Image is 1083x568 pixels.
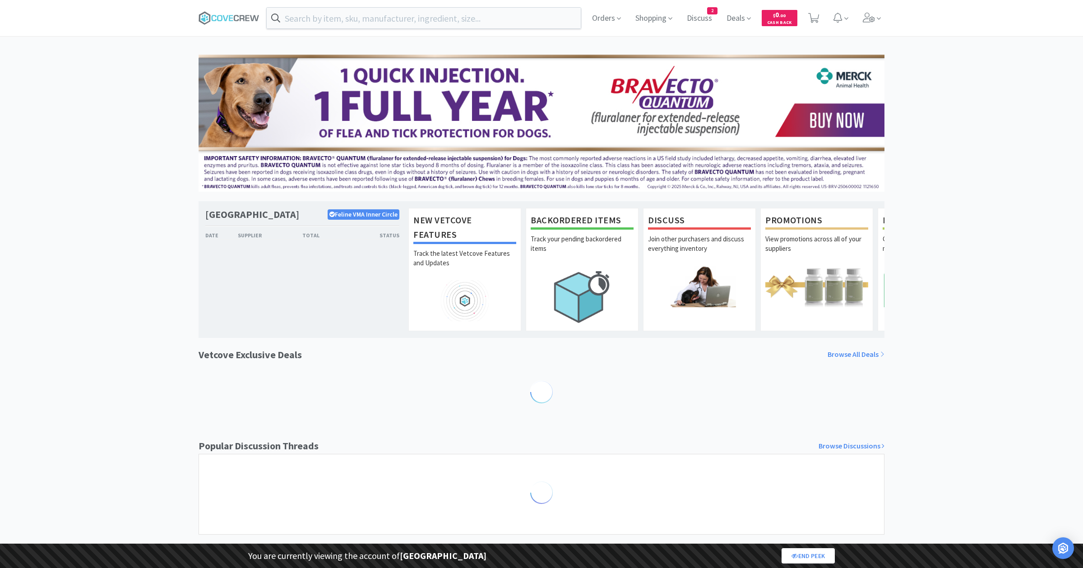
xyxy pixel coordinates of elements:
a: DiscussJoin other purchasers and discuss everything inventory [643,208,756,331]
span: Cash Back [767,20,792,26]
h1: Backordered Items [531,213,634,230]
p: Feline VMA Inner Circle [328,209,399,219]
h1: New Vetcove Features [413,213,516,244]
span: . 00 [779,13,786,18]
a: PromotionsView promotions across all of your suppliers [760,208,873,331]
h1: Popular Discussion Threads [199,438,319,454]
div: Date [205,231,238,240]
img: hero_discuss.png [648,266,751,307]
img: hero_backorders.png [531,266,634,328]
h1: Lists [883,213,986,230]
h1: Promotions [765,213,868,230]
a: Browse Discussions [819,440,884,452]
a: Browse All Deals [828,349,884,360]
p: Quickly compare prices across your most commonly ordered items [883,234,986,266]
p: View promotions across all of your suppliers [765,234,868,266]
div: Open Intercom Messenger [1052,537,1074,559]
a: New Vetcove FeaturesTrack the latest Vetcove Features and Updates [408,208,521,331]
a: ListsQuickly compare prices across your most commonly ordered items [878,208,990,331]
img: hero_lists.png [883,266,986,307]
div: Total [302,231,351,240]
img: 3ffb5edee65b4d9ab6d7b0afa510b01f.jpg [199,55,884,192]
img: hero_promotions.png [765,266,868,307]
p: Track your pending backordered items [531,234,634,266]
span: $ [773,13,775,18]
span: 2 [708,8,717,14]
p: You are currently viewing the account of [248,549,486,563]
strong: [GEOGRAPHIC_DATA] [400,550,486,561]
a: Backordered ItemsTrack your pending backordered items [526,208,639,331]
p: Join other purchasers and discuss everything inventory [648,234,751,266]
h1: Discuss [648,213,751,230]
span: 0 [773,10,786,19]
h1: Vetcove Exclusive Deals [199,347,302,363]
div: Supplier [238,231,302,240]
p: Track the latest Vetcove Features and Updates [413,249,516,280]
a: $0.00Cash Back [762,6,797,30]
div: Status [351,231,399,240]
h1: [GEOGRAPHIC_DATA] [205,208,299,221]
a: End Peek [782,548,835,563]
img: hero_feature_roadmap.png [413,280,516,321]
a: Discuss2 [683,14,716,23]
input: Search by item, sku, manufacturer, ingredient, size... [267,8,581,28]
